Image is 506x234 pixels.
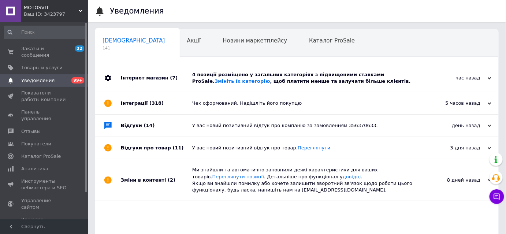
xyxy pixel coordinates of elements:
[21,178,68,191] span: Инструменты вебмастера и SEO
[103,37,165,44] span: [DEMOGRAPHIC_DATA]
[418,75,491,81] div: час назад
[418,122,491,129] div: день назад
[21,166,48,172] span: Аналитика
[173,145,184,151] span: (11)
[21,90,68,103] span: Показатели работы компании
[192,167,418,193] div: Ми знайшли та автоматично заповнили деякі характеристики для ваших товарів. . Детальніше про функ...
[121,115,192,137] div: Відгуки
[21,109,68,122] span: Панель управления
[343,174,361,179] a: довідці
[21,141,51,147] span: Покупатели
[187,37,201,44] span: Акції
[24,4,79,11] span: MOTOSVIT
[418,145,491,151] div: 3 дня назад
[490,189,504,204] button: Чат с покупателем
[75,45,84,52] span: 22
[21,77,55,84] span: Уведомления
[192,100,418,107] div: Чек сформований. Надішліть його покупцю
[121,92,192,114] div: Інтеграції
[212,174,264,179] a: Переглянути позиції
[144,123,155,128] span: (14)
[192,145,418,151] div: У вас новий позитивний відгук про товар.
[21,216,68,230] span: Кошелек компании
[21,128,41,135] span: Отзывы
[21,45,68,59] span: Заказы и сообщения
[71,77,84,83] span: 99+
[418,177,491,183] div: 8 дней назад
[21,153,61,160] span: Каталог ProSale
[309,37,355,44] span: Каталог ProSale
[110,7,164,15] h1: Уведомления
[298,145,330,151] a: Переглянути
[24,11,88,18] div: Ваш ID: 3423797
[215,78,270,84] a: Змініть їх категорію
[149,100,164,106] span: (318)
[121,137,192,159] div: Відгуки про товар
[103,45,165,51] span: 141
[223,37,287,44] span: Новини маркетплейсу
[192,71,418,85] div: 4 позиції розміщено у загальних категоріях з підвищеними ставками ProSale. , щоб платити менше та...
[418,100,491,107] div: 5 часов назад
[21,64,63,71] span: Товары и услуги
[168,177,175,183] span: (2)
[192,122,418,129] div: У вас новий позитивний відгук про компанію за замовленням 356370633.
[4,26,86,39] input: Поиск
[121,64,192,92] div: Інтернет магазин
[121,159,192,201] div: Зміни в контенті
[170,75,178,81] span: (7)
[21,197,68,211] span: Управление сайтом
